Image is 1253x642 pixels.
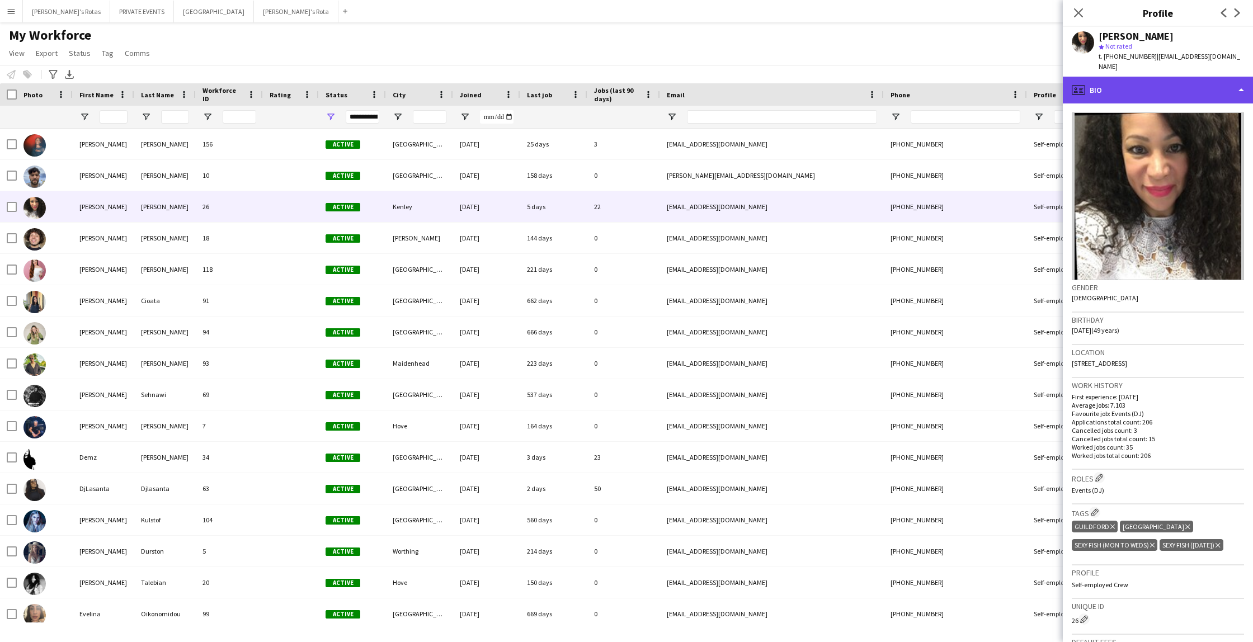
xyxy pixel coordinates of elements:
div: 23 [587,442,660,473]
span: Status [69,48,91,58]
div: [PHONE_NUMBER] [884,191,1027,222]
div: [EMAIL_ADDRESS][DOMAIN_NAME] [660,504,884,535]
div: 0 [587,567,660,598]
div: [DATE] [453,473,520,504]
div: [PERSON_NAME] [73,348,134,379]
div: 0 [587,160,660,191]
img: Daisha Heaton-Persad [23,322,46,344]
p: First experience: [DATE] [1072,393,1244,401]
button: Open Filter Menu [667,112,677,122]
div: [DATE] [453,285,520,316]
div: Self-employed Crew [1027,160,1099,191]
div: 0 [587,285,660,316]
div: Self-employed Crew [1027,536,1099,567]
button: Open Filter Menu [393,112,403,122]
span: Active [326,172,360,180]
input: First Name Filter Input [100,110,128,124]
div: 63 [196,473,263,504]
div: [DATE] [453,410,520,441]
div: Self-employed Crew [1027,348,1099,379]
app-action-btn: Export XLSX [63,68,76,81]
div: [PHONE_NUMBER] [884,223,1027,253]
img: Ella Durston [23,541,46,564]
span: Active [326,140,360,149]
div: 560 days [520,504,587,535]
div: 144 days [520,223,587,253]
a: Status [64,46,95,60]
span: Active [326,485,360,493]
div: [EMAIL_ADDRESS][DOMAIN_NAME] [660,598,884,629]
span: Active [326,422,360,431]
div: [GEOGRAPHIC_DATA] [386,473,453,504]
div: [GEOGRAPHIC_DATA] [386,379,453,410]
div: [PERSON_NAME] [73,223,134,253]
div: [EMAIL_ADDRESS][DOMAIN_NAME] [660,129,884,159]
span: Active [326,547,360,556]
div: 0 [587,504,660,535]
img: Demz Bushay [23,447,46,470]
button: [PERSON_NAME]'s Rotas [23,1,110,22]
img: Elena Kulstof [23,510,46,532]
p: Favourite job: Events (DJ) [1072,409,1244,418]
div: [PERSON_NAME] [134,410,196,441]
span: Active [326,328,360,337]
button: Open Filter Menu [141,112,151,122]
div: [PERSON_NAME][EMAIL_ADDRESS][DOMAIN_NAME] [660,160,884,191]
div: [GEOGRAPHIC_DATA] [386,285,453,316]
p: Cancelled jobs count: 3 [1072,426,1244,435]
div: Sexy Fish ([DATE]) [1160,539,1223,551]
div: [EMAIL_ADDRESS][DOMAIN_NAME] [660,348,884,379]
div: [PERSON_NAME] [134,223,196,253]
div: [PERSON_NAME] [73,317,134,347]
span: Tag [102,48,114,58]
div: 99 [196,598,263,629]
div: Evelina [73,598,134,629]
p: Applications total count: 206 [1072,418,1244,426]
div: [PERSON_NAME] [134,129,196,159]
span: Active [326,610,360,619]
div: 5 days [520,191,587,222]
div: [PERSON_NAME] [134,254,196,285]
div: [GEOGRAPHIC_DATA] [386,254,453,285]
div: Sehnawi [134,379,196,410]
div: Self-employed Crew [1027,285,1099,316]
div: Talebian [134,567,196,598]
button: Open Filter Menu [79,112,89,122]
p: Cancelled jobs total count: 15 [1072,435,1244,443]
div: [DATE] [453,379,520,410]
div: [DATE] [453,504,520,535]
div: 7 [196,410,263,441]
div: [EMAIL_ADDRESS][DOMAIN_NAME] [660,473,884,504]
span: Active [326,266,360,274]
h3: Roles [1072,472,1244,484]
div: Hove [386,567,453,598]
div: [PERSON_NAME] [73,191,134,222]
div: [PERSON_NAME] [73,160,134,191]
div: 22 [587,191,660,222]
div: [DATE] [453,160,520,191]
div: Self-employed Crew [1027,379,1099,410]
img: Chris Kirkham [23,166,46,188]
div: Self-employed Crew [1027,504,1099,535]
div: [PERSON_NAME] [386,223,453,253]
div: [PERSON_NAME] [73,536,134,567]
div: [PHONE_NUMBER] [884,129,1027,159]
div: Self-employed Crew [1027,442,1099,473]
span: Status [326,91,347,99]
span: Active [326,391,360,399]
div: 10 [196,160,263,191]
div: 0 [587,536,660,567]
div: 158 days [520,160,587,191]
span: [STREET_ADDRESS] [1072,359,1127,367]
span: [DATE] (49 years) [1072,326,1119,334]
h3: Profile [1072,568,1244,578]
p: Worked jobs count: 35 [1072,443,1244,451]
span: View [9,48,25,58]
span: Not rated [1105,42,1132,50]
div: Hove [386,410,453,441]
div: 0 [587,598,660,629]
div: [PERSON_NAME] [1099,31,1174,41]
span: t. [PHONE_NUMBER] [1099,52,1157,60]
div: [PHONE_NUMBER] [884,254,1027,285]
div: 69 [196,379,263,410]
